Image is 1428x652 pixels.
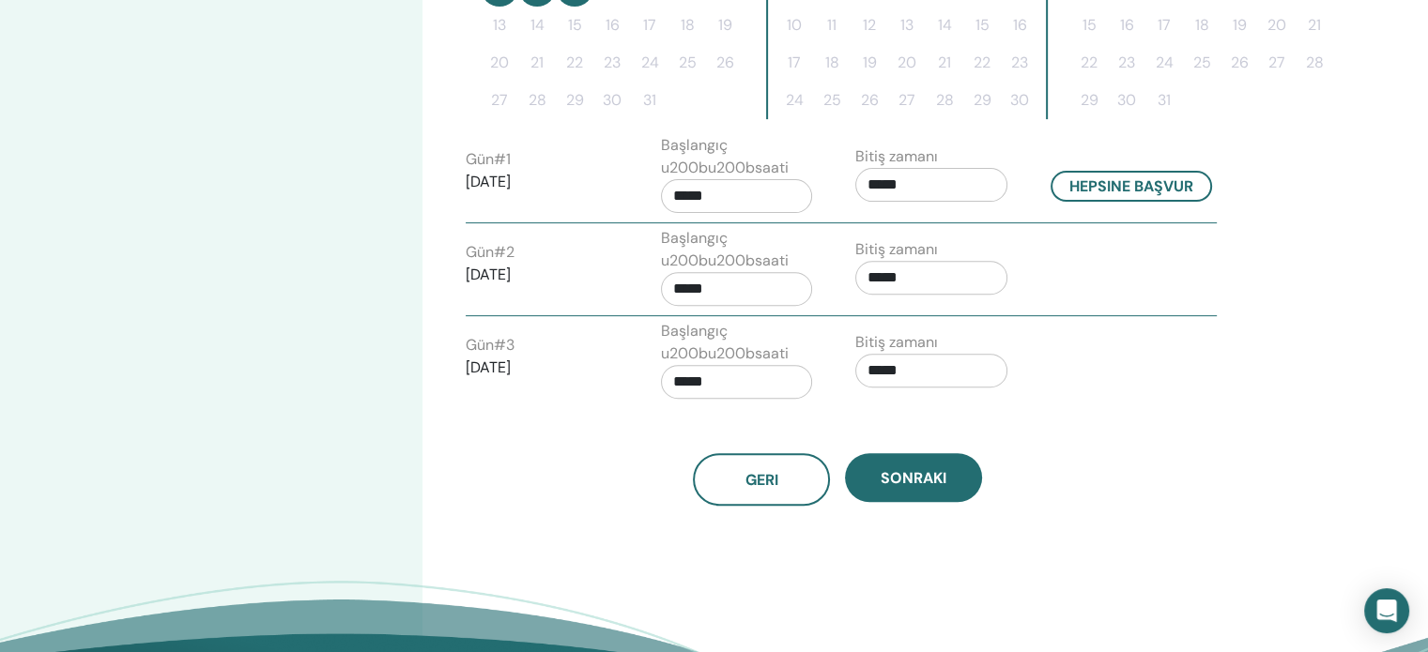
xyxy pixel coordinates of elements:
[1070,82,1108,119] button: 29
[855,145,938,168] label: Bitiş zamanı
[1070,7,1108,44] button: 15
[813,7,851,44] button: 11
[926,82,963,119] button: 28
[851,44,888,82] button: 19
[1070,44,1108,82] button: 22
[466,148,511,171] label: Gün # 1
[963,7,1001,44] button: 15
[1001,44,1038,82] button: 23
[926,44,963,82] button: 21
[775,82,813,119] button: 24
[1001,7,1038,44] button: 16
[481,44,518,82] button: 20
[1108,82,1145,119] button: 30
[593,44,631,82] button: 23
[661,134,813,179] label: Başlangıç u200bu200bsaati
[888,82,926,119] button: 27
[1051,171,1212,202] button: Hepsine başvur
[855,238,938,261] label: Bitiş zamanı
[745,470,778,490] span: Geri
[668,7,706,44] button: 18
[631,44,668,82] button: 24
[775,44,813,82] button: 17
[661,227,813,272] label: Başlangıç u200bu200bsaati
[706,7,744,44] button: 19
[466,356,618,379] p: [DATE]
[963,44,1001,82] button: 22
[466,264,618,286] p: [DATE]
[481,82,518,119] button: 27
[1296,44,1333,82] button: 28
[1258,7,1296,44] button: 20
[1296,7,1333,44] button: 21
[851,7,888,44] button: 12
[1145,7,1183,44] button: 17
[845,453,982,502] button: Sonraki
[888,44,926,82] button: 20
[1001,82,1038,119] button: 30
[593,82,631,119] button: 30
[1364,588,1409,633] div: Open Intercom Messenger
[1145,44,1183,82] button: 24
[661,320,813,365] label: Başlangıç u200bu200bsaati
[1108,7,1145,44] button: 16
[693,453,830,506] button: Geri
[888,7,926,44] button: 13
[1183,7,1221,44] button: 18
[855,331,938,354] label: Bitiş zamanı
[881,468,946,488] span: Sonraki
[851,82,888,119] button: 26
[466,171,618,193] p: [DATE]
[963,82,1001,119] button: 29
[518,7,556,44] button: 14
[631,7,668,44] button: 17
[556,44,593,82] button: 22
[466,241,514,264] label: Gün # 2
[631,82,668,119] button: 31
[556,82,593,119] button: 29
[518,82,556,119] button: 28
[926,7,963,44] button: 14
[1221,44,1258,82] button: 26
[1221,7,1258,44] button: 19
[1145,82,1183,119] button: 31
[706,44,744,82] button: 26
[1258,44,1296,82] button: 27
[556,7,593,44] button: 15
[775,7,813,44] button: 10
[813,82,851,119] button: 25
[593,7,631,44] button: 16
[1183,44,1221,82] button: 25
[466,334,514,356] label: Gün # 3
[481,7,518,44] button: 13
[813,44,851,82] button: 18
[1108,44,1145,82] button: 23
[668,44,706,82] button: 25
[518,44,556,82] button: 21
